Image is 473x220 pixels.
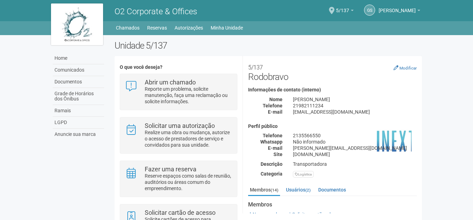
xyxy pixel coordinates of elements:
div: Transportadora [288,161,422,167]
h4: Informações de contato (interno) [248,87,417,92]
a: 5/137 [336,9,354,14]
h4: O que você deseja? [120,65,237,70]
a: Autorizações [175,23,203,33]
div: [PERSON_NAME][EMAIL_ADDRESS][DOMAIN_NAME] [288,145,422,151]
strong: Membros [248,202,417,208]
a: Anuncie sua marca [53,129,104,140]
a: Solicitar cartões de acesso [288,212,349,217]
div: [DOMAIN_NAME] [288,151,422,157]
span: GILBERTO STIEBLER FILHO [379,1,416,13]
strong: Categoria [261,171,282,177]
a: Chamados [116,23,140,33]
span: 5/137 [336,1,349,13]
a: Minha Unidade [211,23,243,33]
a: Solicitar uma autorização Realize uma obra ou mudança, autorize o acesso de prestadores de serviç... [125,123,232,148]
div: Não informado [288,139,422,145]
strong: Descrição [261,161,282,167]
p: Reserve espaços como salas de reunião, auditórios ou áreas comum do empreendimento. [145,173,232,192]
span: O2 Corporate & Offices [115,7,197,16]
a: GS [364,5,375,16]
a: LGPD [53,117,104,129]
a: Home [53,52,104,64]
p: Realize uma obra ou mudança, autorize o acesso de prestadores de serviço e convidados para sua un... [145,129,232,148]
strong: Abrir um chamado [145,79,196,86]
a: [PERSON_NAME] [379,9,420,14]
h2: Rodobravo [248,61,417,82]
a: Documentos [53,76,104,88]
small: Modificar [399,66,417,71]
a: Reservas [147,23,167,33]
a: Comunicados [53,64,104,76]
div: Logística [293,171,314,178]
strong: Solicitar uma autorização [145,122,215,129]
small: (2) [305,188,311,193]
strong: Whatsapp [260,139,282,145]
a: Documentos [316,185,348,195]
p: Reporte um problema, solicite manutenção, faça uma reclamação ou solicite informações. [145,86,232,105]
a: Modificar [394,65,417,71]
a: Grade de Horários dos Ônibus [53,88,104,105]
strong: Fazer uma reserva [145,165,196,173]
a: Usuários(2) [284,185,312,195]
strong: Telefone [263,103,282,108]
strong: E-mail [268,109,282,115]
div: 21982111234 [288,103,422,109]
strong: E-mail [268,145,282,151]
strong: Solicitar cartão de acesso [145,209,216,216]
small: 5/137 [248,64,263,71]
img: business.png [377,124,412,158]
div: 2135566550 [288,132,422,139]
strong: Nome [269,97,282,102]
img: logo.jpg [51,3,103,45]
div: [PERSON_NAME] [288,96,422,103]
div: [EMAIL_ADDRESS][DOMAIN_NAME] [288,109,422,115]
h2: Unidade 5/137 [115,40,422,51]
a: Abrir um chamado Reporte um problema, solicite manutenção, faça uma reclamação ou solicite inform... [125,79,232,105]
a: Fazer uma reserva Reserve espaços como salas de reunião, auditórios ou áreas comum do empreendime... [125,166,232,192]
strong: Site [273,152,282,157]
h4: Perfil público [248,124,417,129]
a: Membros(14) [248,185,280,196]
strong: Telefone [263,133,282,138]
small: (14) [271,188,278,193]
a: Ramais [53,105,104,117]
a: Novo membro [248,212,283,217]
